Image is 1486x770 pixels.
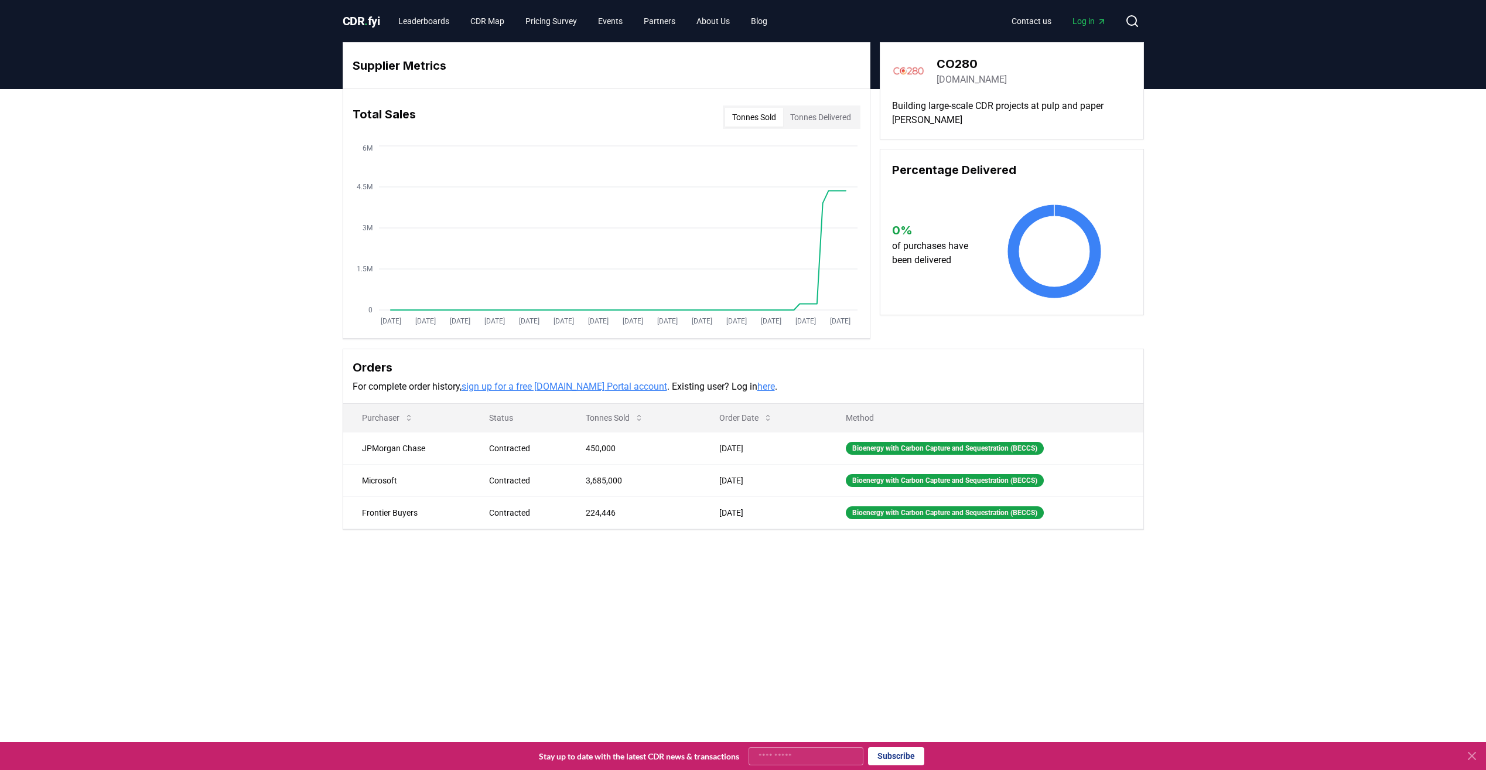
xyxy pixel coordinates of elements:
[836,412,1133,424] p: Method
[343,464,471,496] td: Microsoft
[892,239,979,267] p: of purchases have been delivered
[846,474,1044,487] div: Bioenergy with Carbon Capture and Sequestration (BECCS)
[634,11,685,32] a: Partners
[343,432,471,464] td: JPMorgan Chase
[343,14,380,28] span: CDR fyi
[389,11,459,32] a: Leaderboards
[567,496,701,529] td: 224,446
[892,222,979,239] h3: 0 %
[795,317,815,325] tspan: [DATE]
[726,317,746,325] tspan: [DATE]
[518,317,539,325] tspan: [DATE]
[757,381,775,392] a: here
[937,73,1007,87] a: [DOMAIN_NAME]
[489,475,558,486] div: Contracted
[567,432,701,464] td: 450,000
[480,412,558,424] p: Status
[389,11,777,32] nav: Main
[701,496,827,529] td: [DATE]
[462,381,667,392] a: sign up for a free [DOMAIN_NAME] Portal account
[587,317,608,325] tspan: [DATE]
[846,506,1044,519] div: Bioenergy with Carbon Capture and Sequestration (BECCS)
[343,496,471,529] td: Frontier Buyers
[892,99,1132,127] p: Building large-scale CDR projects at pulp and paper [PERSON_NAME]
[343,13,380,29] a: CDR.fyi
[516,11,586,32] a: Pricing Survey
[368,306,373,314] tspan: 0
[364,14,368,28] span: .
[353,380,1134,394] p: For complete order history, . Existing user? Log in .
[725,108,783,127] button: Tonnes Sold
[701,464,827,496] td: [DATE]
[1002,11,1061,32] a: Contact us
[449,317,470,325] tspan: [DATE]
[357,265,373,273] tspan: 1.5M
[846,442,1044,455] div: Bioenergy with Carbon Capture and Sequestration (BECCS)
[567,464,701,496] td: 3,685,000
[701,432,827,464] td: [DATE]
[489,442,558,454] div: Contracted
[489,507,558,519] div: Contracted
[742,11,777,32] a: Blog
[576,406,653,430] button: Tonnes Sold
[461,11,514,32] a: CDR Map
[415,317,435,325] tspan: [DATE]
[1063,11,1116,32] a: Log in
[484,317,504,325] tspan: [DATE]
[357,183,373,191] tspan: 4.5M
[353,359,1134,376] h3: Orders
[710,406,782,430] button: Order Date
[622,317,643,325] tspan: [DATE]
[1072,15,1106,27] span: Log in
[1002,11,1116,32] nav: Main
[380,317,401,325] tspan: [DATE]
[687,11,739,32] a: About Us
[589,11,632,32] a: Events
[353,406,423,430] button: Purchaser
[353,57,860,74] h3: Supplier Metrics
[892,161,1132,179] h3: Percentage Delivered
[829,317,850,325] tspan: [DATE]
[363,144,373,152] tspan: 6M
[783,108,858,127] button: Tonnes Delivered
[892,54,925,87] img: CO280-logo
[760,317,781,325] tspan: [DATE]
[657,317,677,325] tspan: [DATE]
[691,317,712,325] tspan: [DATE]
[553,317,573,325] tspan: [DATE]
[353,105,416,129] h3: Total Sales
[363,224,373,232] tspan: 3M
[937,55,1007,73] h3: CO280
